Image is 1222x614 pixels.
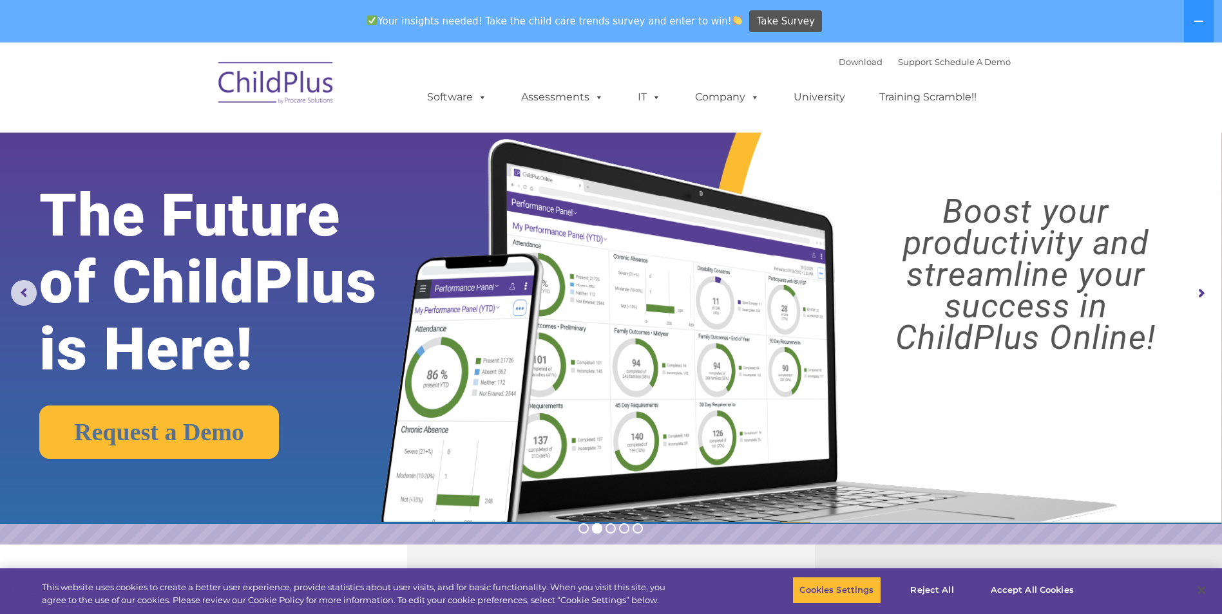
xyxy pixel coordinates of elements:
button: Reject All [892,577,973,604]
font: | [839,57,1011,67]
span: Your insights needed! Take the child care trends survey and enter to win! [362,8,748,33]
span: Take Survey [757,10,815,33]
div: This website uses cookies to create a better user experience, provide statistics about user visit... [42,581,672,606]
rs-layer: Boost your productivity and streamline your success in ChildPlus Online! [845,196,1207,353]
span: Last name [179,85,218,95]
span: Phone number [179,138,234,147]
a: Schedule A Demo [935,57,1011,67]
a: Company [682,84,772,110]
rs-layer: The Future of ChildPlus is Here! [39,182,430,383]
img: ✅ [367,15,377,25]
a: Assessments [508,84,616,110]
a: Request a Demo [39,405,279,459]
button: Accept All Cookies [984,577,1081,604]
a: Training Scramble!! [866,84,989,110]
a: IT [625,84,674,110]
a: Support [898,57,932,67]
img: 👏 [732,15,742,25]
a: Download [839,57,883,67]
img: ChildPlus by Procare Solutions [212,53,341,117]
a: University [781,84,858,110]
a: Software [414,84,500,110]
a: Take Survey [749,10,822,33]
button: Close [1187,576,1216,604]
button: Cookies Settings [792,577,881,604]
